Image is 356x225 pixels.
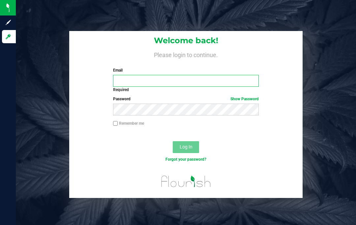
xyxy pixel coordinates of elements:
h4: Please login to continue. [69,50,303,58]
inline-svg: Log in [5,33,12,40]
img: flourish_logo.svg [157,170,215,193]
button: Log In [173,141,199,153]
label: Email [113,67,259,73]
span: Log In [180,144,193,149]
inline-svg: Sign up [5,19,12,26]
a: Show Password [230,97,259,101]
h1: Welcome back! [69,36,303,45]
span: Password [113,97,131,101]
label: Remember me [113,120,144,126]
strong: Required [113,87,129,92]
input: Remember me [113,121,118,126]
a: Forgot your password? [165,157,206,162]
